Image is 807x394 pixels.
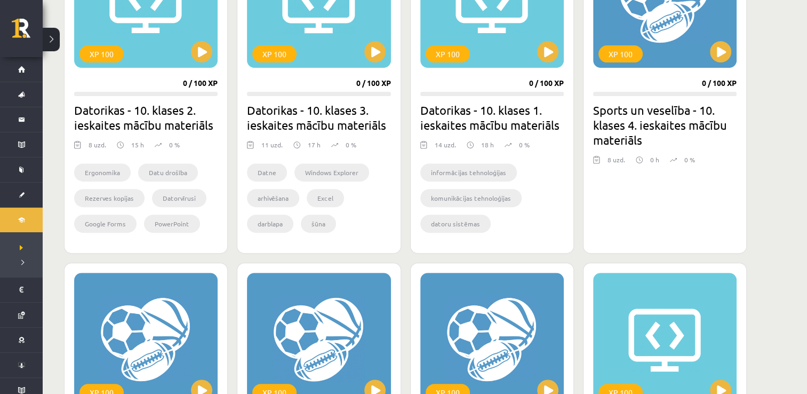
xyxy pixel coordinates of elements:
p: 17 h [308,140,321,149]
li: Datne [247,163,287,182]
h2: Datorikas - 10. klases 1. ieskaites mācību materiāls [420,103,564,132]
a: Rīgas 1. Tālmācības vidusskola [12,19,43,45]
li: informācijas tehnoloģijas [420,163,517,182]
div: XP 100 [252,45,297,62]
h2: Datorikas - 10. klases 2. ieskaites mācību materiāls [74,103,218,132]
div: XP 100 [79,45,124,62]
li: Excel [307,189,344,207]
p: 15 h [131,140,144,149]
li: komunikācijas tehnoloģijas [420,189,522,207]
h2: Datorikas - 10. klases 3. ieskaites mācību materiāls [247,103,390,132]
li: Google Forms [74,215,137,233]
li: šūna [301,215,336,233]
div: 11 uzd. [261,140,283,156]
p: 0 % [169,140,180,149]
div: 14 uzd. [435,140,456,156]
li: Datu drošība [138,163,198,182]
div: XP 100 [426,45,470,62]
div: XP 100 [598,45,643,62]
li: Datorvīrusi [152,189,206,207]
li: Ergonomika [74,163,131,182]
p: 0 % [346,140,356,149]
p: 18 h [481,140,494,149]
li: darblapa [247,215,293,233]
p: 0 % [684,155,695,164]
div: 8 uzd. [608,155,625,171]
div: 8 uzd. [89,140,106,156]
li: PowerPoint [144,215,200,233]
h2: Sports un veselība - 10. klases 4. ieskaites mācību materiāls [593,103,737,147]
li: arhivēšana [247,189,299,207]
li: datoru sistēmas [420,215,491,233]
li: Rezerves kopijas [74,189,145,207]
p: 0 h [650,155,659,164]
p: 0 % [519,140,530,149]
li: Windows Explorer [294,163,369,182]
